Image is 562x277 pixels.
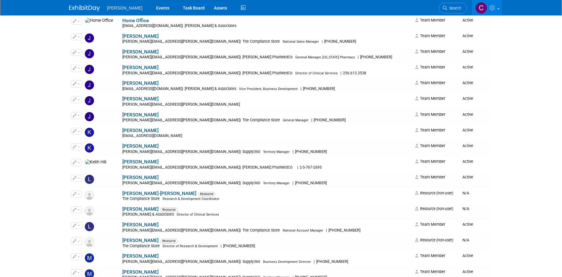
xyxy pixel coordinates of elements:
span: The Compliance Store [241,39,282,44]
span: [PHONE_NUMBER] [315,259,350,264]
span: Active [462,222,473,227]
img: Resource [85,206,94,216]
span: Team Member [415,143,445,148]
img: ExhibitDay [69,5,100,11]
span: Territory Manager [263,150,290,154]
span: [PHONE_NUMBER] [293,150,329,154]
a: [PERSON_NAME] [122,80,159,86]
span: | [221,244,222,248]
span: | [240,55,241,59]
span: Active [462,159,473,164]
div: [PERSON_NAME][EMAIL_ADDRESS][PERSON_NAME][DOMAIN_NAME] [122,150,411,154]
img: Jana Jennings [85,65,94,74]
span: Team Member [415,49,445,54]
span: N/A [462,238,469,242]
span: Active [462,65,473,69]
span: [PERSON_NAME] & Associates [183,87,238,91]
span: 2-5-767-2695 [298,165,324,170]
a: [PERSON_NAME] [122,159,159,165]
span: The Compliance Store [122,197,162,201]
div: [PERSON_NAME][EMAIL_ADDRESS][PERSON_NAME][DOMAIN_NAME] [122,165,411,170]
span: | [240,165,241,170]
span: [PERSON_NAME] PharMedCo [241,55,294,59]
div: [PERSON_NAME][EMAIL_ADDRESS][PERSON_NAME][DOMAIN_NAME] [122,228,411,233]
span: Search [447,6,461,10]
img: Keith Hill [85,159,106,165]
a: [PERSON_NAME] [122,222,159,228]
div: [PERSON_NAME][EMAIL_ADDRESS][PERSON_NAME][DOMAIN_NAME] [122,181,411,186]
div: [EMAIL_ADDRESS][DOMAIN_NAME] [122,134,411,138]
span: | [240,181,241,185]
a: [PERSON_NAME] [122,175,159,180]
img: Mike Randolph [85,253,94,263]
div: [PERSON_NAME][EMAIL_ADDRESS][PERSON_NAME][DOMAIN_NAME] [122,102,411,107]
span: National Account Manager [283,228,323,232]
span: Team Member [415,112,445,117]
span: General Manager [283,118,309,122]
span: Resource [160,239,178,243]
span: | [240,228,241,232]
img: Laura Berenato [85,175,94,184]
span: [PHONE_NUMBER] [293,181,329,185]
span: | [311,118,312,122]
a: [PERSON_NAME] [122,253,159,259]
span: [PHONE_NUMBER] [301,87,337,91]
span: Team Member [415,222,445,227]
img: Jaime Butler [85,33,94,43]
span: [PERSON_NAME] & Associates [122,212,176,217]
span: Active [462,49,473,54]
a: [PERSON_NAME] [122,238,159,243]
span: Team Member [415,65,445,69]
a: [PERSON_NAME] [122,206,159,212]
span: Resource (non-user) [415,191,453,195]
span: | [297,165,298,170]
span: | [314,259,315,264]
div: [PERSON_NAME][EMAIL_ADDRESS][PERSON_NAME][DOMAIN_NAME] [122,71,411,76]
span: Supply360 [241,150,262,154]
a: [PERSON_NAME] [122,112,159,118]
span: | [293,150,293,154]
span: Resource [198,192,215,196]
span: National Sales Manager [283,40,319,44]
div: [EMAIL_ADDRESS][DOMAIN_NAME] [122,24,411,29]
span: Team Member [415,175,445,179]
span: [PERSON_NAME] & Associates [183,24,238,28]
div: [PERSON_NAME][EMAIL_ADDRESS][PERSON_NAME][DOMAIN_NAME] [122,55,411,60]
img: Lorrel Filliater [85,222,94,231]
span: Director of Research & Development [163,244,218,248]
span: [PERSON_NAME] [107,6,143,10]
span: Supply360 [241,181,262,185]
div: [EMAIL_ADDRESS][DOMAIN_NAME] [122,87,411,92]
a: [PERSON_NAME] [122,33,159,39]
span: | [340,71,341,75]
img: Jeff Freese [85,80,94,90]
span: | [240,259,241,264]
span: Team Member [415,159,445,164]
a: Home Office [122,18,149,23]
span: Director of Clinical Services [295,71,338,75]
span: Active [462,269,473,274]
span: Team Member [415,253,445,258]
img: Keith Carreker [85,143,94,153]
div: [PERSON_NAME][EMAIL_ADDRESS][PERSON_NAME][DOMAIN_NAME] [122,39,411,44]
span: 256.613.3538 [341,71,368,75]
span: N/A [462,191,469,195]
span: [PERSON_NAME] PharMedCo [241,165,294,170]
span: [PHONE_NUMBER] [323,39,358,44]
span: Active [462,80,473,85]
div: [PERSON_NAME][EMAIL_ADDRESS][PERSON_NAME][DOMAIN_NAME] [122,259,411,264]
span: | [358,55,359,59]
span: Director of Clinical Services [177,213,219,217]
span: | [322,39,323,44]
span: N/A [462,206,469,211]
div: [PERSON_NAME][EMAIL_ADDRESS][PERSON_NAME][DOMAIN_NAME] [122,118,411,123]
span: Active [462,96,473,101]
span: [PHONE_NUMBER] [327,228,362,232]
span: Active [462,128,473,132]
span: | [182,87,183,91]
span: The Compliance Store [241,118,282,122]
span: Team Member [415,128,445,132]
span: Vice President, Business Development [239,87,298,91]
span: | [182,24,183,28]
a: [PERSON_NAME]-[PERSON_NAME] [122,191,196,196]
